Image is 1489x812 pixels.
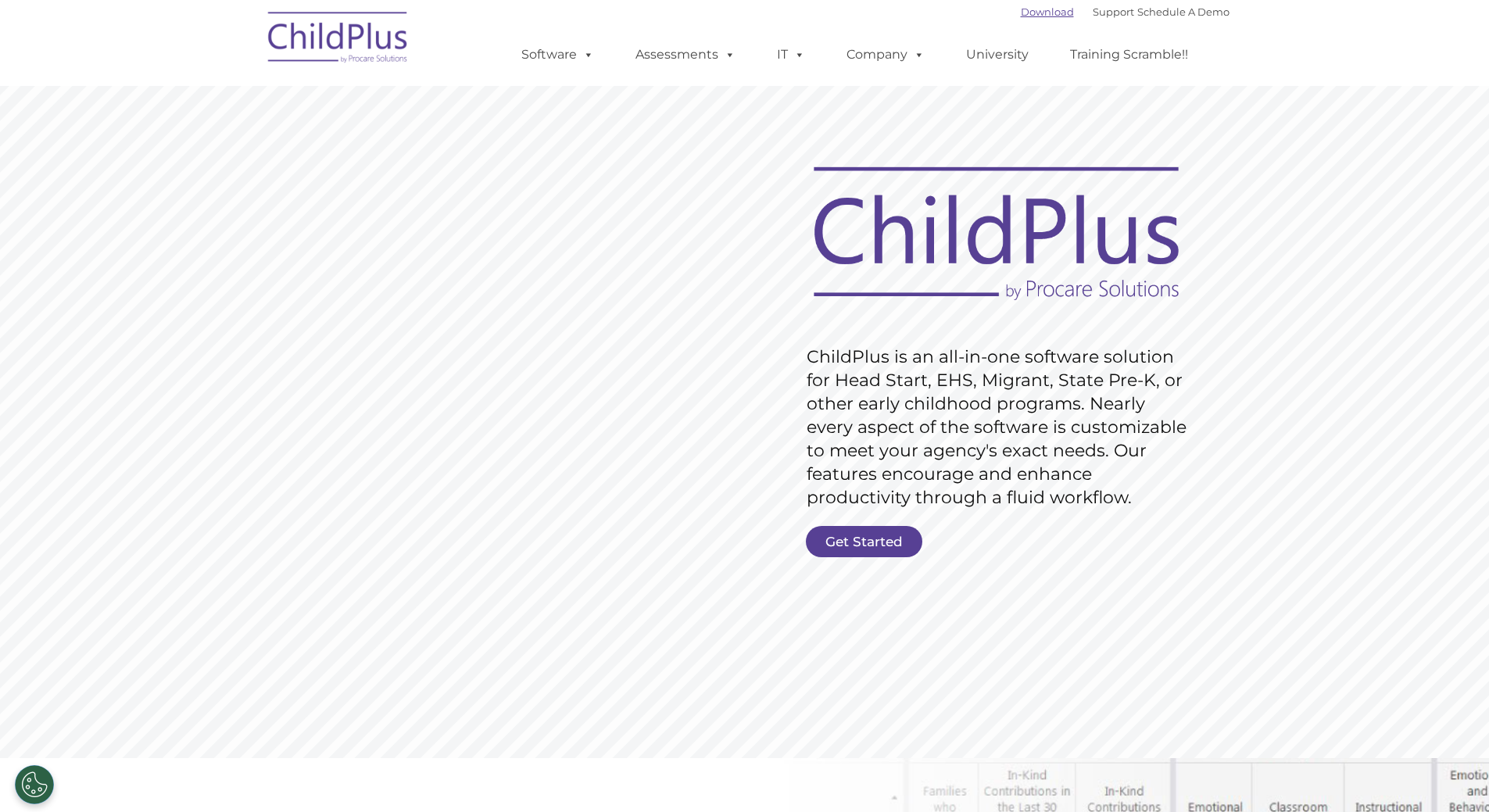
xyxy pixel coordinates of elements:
[1093,5,1134,18] a: Support
[1021,5,1074,18] a: Download
[806,526,922,557] a: Get Started
[831,39,940,70] a: Company
[950,39,1044,70] a: University
[260,1,417,79] img: ChildPlus by Procare Solutions
[761,39,821,70] a: IT
[807,345,1194,510] rs-layer: ChildPlus is an all-in-one software solution for Head Start, EHS, Migrant, State Pre-K, or other ...
[620,39,751,70] a: Assessments
[506,39,610,70] a: Software
[1054,39,1204,70] a: Training Scramble!!
[1137,5,1229,18] a: Schedule A Demo
[1021,5,1229,18] font: |
[15,765,54,804] button: Cookies Settings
